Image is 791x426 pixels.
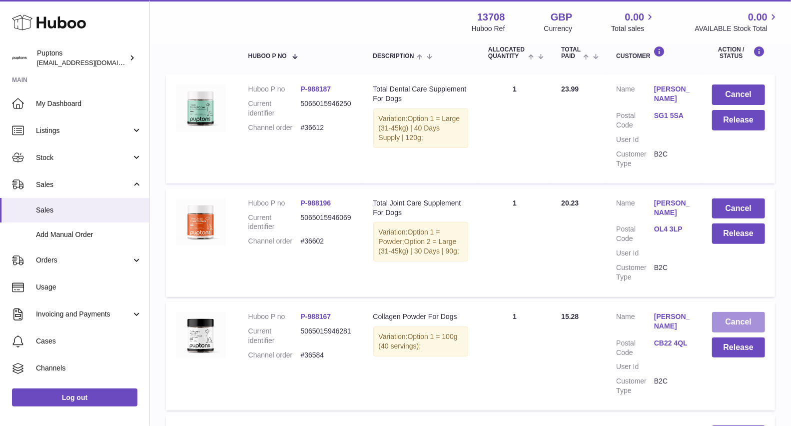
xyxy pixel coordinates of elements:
a: 0.00 AVAILABLE Stock Total [695,10,779,33]
dt: Huboo P no [248,84,301,94]
div: Puptons [37,48,127,67]
dt: Customer Type [616,149,654,168]
dt: Current identifier [248,99,301,118]
img: TotalJointCareTablets120.jpg [176,198,226,245]
a: [PERSON_NAME] [654,84,692,103]
dt: Customer Type [616,263,654,282]
span: Option 1 = Large (31-45kg) | 40 Days Supply | 120g; [379,114,460,141]
span: Sales [36,205,142,215]
div: Total Dental Care Supplement For Dogs [373,84,469,103]
button: Release [712,110,765,130]
dt: User Id [616,362,654,371]
div: Currency [544,24,573,33]
img: hello@puptons.com [12,50,27,65]
a: CB22 4QL [654,338,692,348]
span: 0.00 [748,10,768,24]
span: Invoicing and Payments [36,309,131,319]
span: Option 2 = Large (31-45kg) | 30 Days | 90g; [379,237,459,255]
dt: Postal Code [616,111,654,130]
dt: User Id [616,248,654,258]
a: P-988187 [301,85,331,93]
span: Listings [36,126,131,135]
dd: 5065015946281 [301,326,353,345]
a: [PERSON_NAME] [654,198,692,217]
dt: Huboo P no [248,198,301,208]
span: [EMAIL_ADDRESS][DOMAIN_NAME] [37,58,147,66]
a: P-988167 [301,312,331,320]
dt: Name [616,312,654,333]
td: 1 [478,302,551,410]
dd: B2C [654,149,692,168]
dt: Channel order [248,350,301,360]
span: ALLOCATED Quantity [488,46,526,59]
dt: Current identifier [248,326,301,345]
span: Add Manual Order [36,230,142,239]
span: 23.99 [561,85,579,93]
td: 1 [478,188,551,297]
span: Cases [36,336,142,346]
a: SG1 5SA [654,111,692,120]
span: Huboo P no [248,53,287,59]
span: Sales [36,180,131,189]
dt: Channel order [248,123,301,132]
dd: #36612 [301,123,353,132]
span: Orders [36,255,131,265]
div: Collagen Powder For Dogs [373,312,469,321]
dt: Customer Type [616,376,654,395]
dt: Name [616,84,654,106]
span: My Dashboard [36,99,142,108]
span: Option 1 = Powder; [379,228,440,245]
div: Action / Status [712,46,765,59]
button: Release [712,337,765,358]
span: Usage [36,282,142,292]
span: 20.23 [561,199,579,207]
span: Total paid [561,46,581,59]
dt: Postal Code [616,338,654,357]
strong: 13708 [477,10,505,24]
span: 15.28 [561,312,579,320]
a: Log out [12,388,137,406]
span: Total sales [611,24,656,33]
button: Cancel [712,198,765,219]
td: 1 [478,74,551,183]
button: Cancel [712,84,765,105]
span: Stock [36,153,131,162]
strong: GBP [551,10,572,24]
span: AVAILABLE Stock Total [695,24,779,33]
div: Total Joint Care Supplement For Dogs [373,198,469,217]
div: Variation: [373,108,469,148]
a: 0.00 Total sales [611,10,656,33]
dt: Huboo P no [248,312,301,321]
span: Description [373,53,414,59]
img: TotalPetsCollagenPowderForDogs_5b529217-28cd-4dc2-aae1-fba32fe89d8f.jpg [176,312,226,359]
span: Option 1 = 100g (40 servings); [379,332,458,350]
dt: Current identifier [248,213,301,232]
button: Cancel [712,312,765,332]
span: Channels [36,363,142,373]
dt: User Id [616,135,654,144]
div: Huboo Ref [472,24,505,33]
dd: B2C [654,263,692,282]
dt: Channel order [248,236,301,246]
div: Customer [616,46,692,59]
dd: #36584 [301,350,353,360]
img: TotalDentalCarePowder120.jpg [176,84,226,131]
dd: 5065015946069 [301,213,353,232]
dd: #36602 [301,236,353,246]
a: [PERSON_NAME] [654,312,692,331]
a: P-988196 [301,199,331,207]
dt: Postal Code [616,224,654,243]
button: Release [712,223,765,244]
dd: 5065015946250 [301,99,353,118]
div: Variation: [373,222,469,261]
dt: Name [616,198,654,220]
span: 0.00 [625,10,645,24]
dd: B2C [654,376,692,395]
div: Variation: [373,326,469,356]
a: OL4 3LP [654,224,692,234]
